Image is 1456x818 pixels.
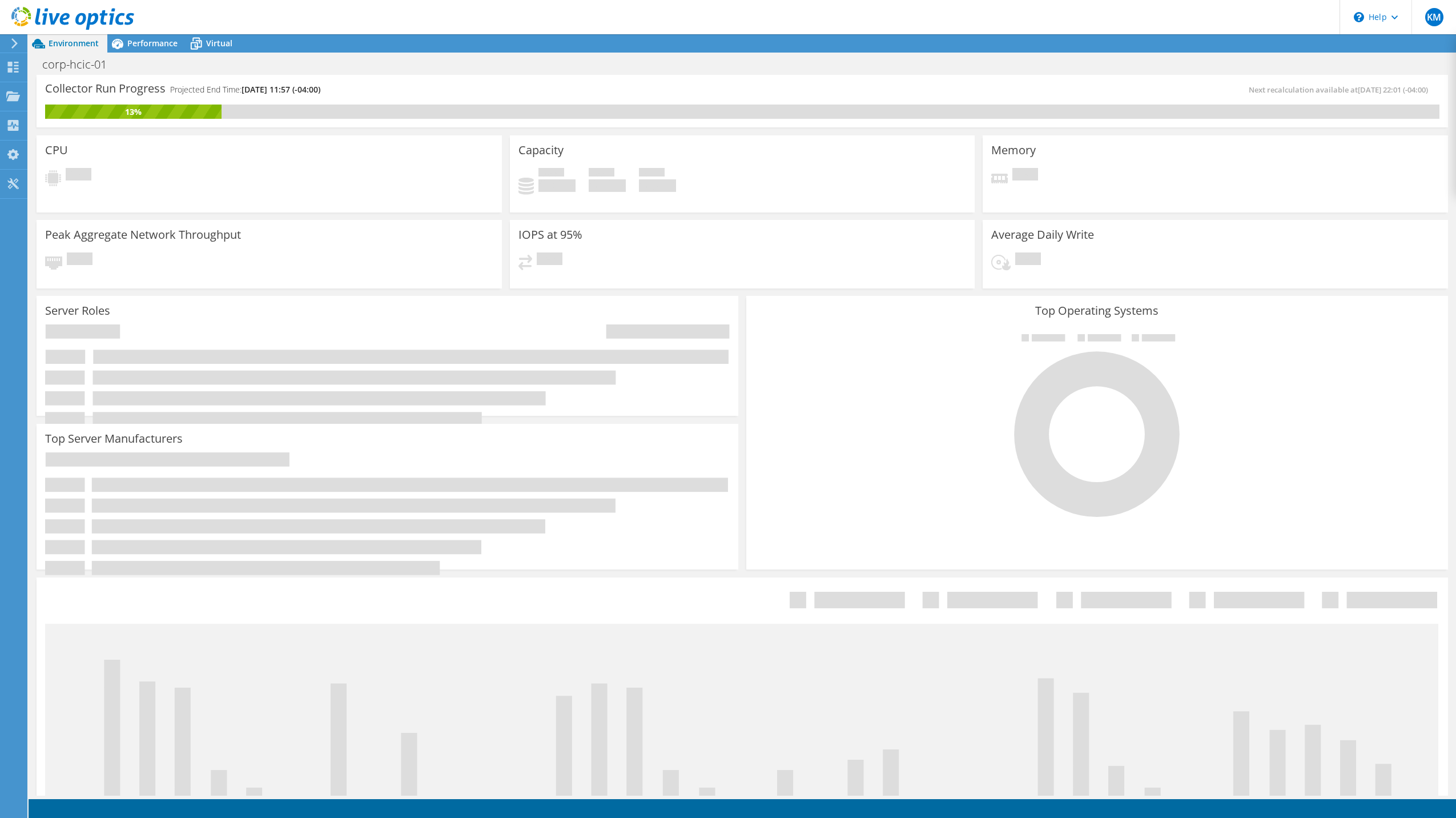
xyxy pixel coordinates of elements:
span: Environment [49,38,99,49]
h1: corp-hcic-01 [37,58,124,71]
span: Virtual [206,38,232,49]
h3: Top Operating Systems [755,304,1439,317]
span: KM [1425,8,1443,26]
h3: Server Roles [45,304,110,317]
h3: Top Server Manufacturers [45,432,183,445]
span: [DATE] 11:57 (-04:00) [242,84,320,95]
span: Pending [67,252,92,268]
span: [DATE] 22:01 (-04:00) [1358,85,1428,95]
h4: 0 GiB [538,179,576,192]
h4: 0 GiB [639,179,676,192]
h3: Average Daily Write [991,228,1094,241]
span: Used [538,168,564,179]
span: Performance [127,38,178,49]
h3: Peak Aggregate Network Throughput [45,228,241,241]
h3: IOPS at 95% [518,228,582,241]
h3: Capacity [518,144,564,157]
span: Pending [66,168,91,183]
h4: 0 GiB [589,179,626,192]
span: Free [589,168,614,179]
span: Pending [1015,252,1041,268]
h3: Memory [991,144,1036,157]
h3: CPU [45,144,68,157]
span: Next recalculation available at [1249,85,1434,95]
svg: \n [1354,12,1364,22]
div: 13% [45,106,222,118]
span: Pending [1012,168,1038,183]
h4: Projected End Time: [170,83,320,96]
span: Total [639,168,665,179]
span: Pending [537,252,562,268]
